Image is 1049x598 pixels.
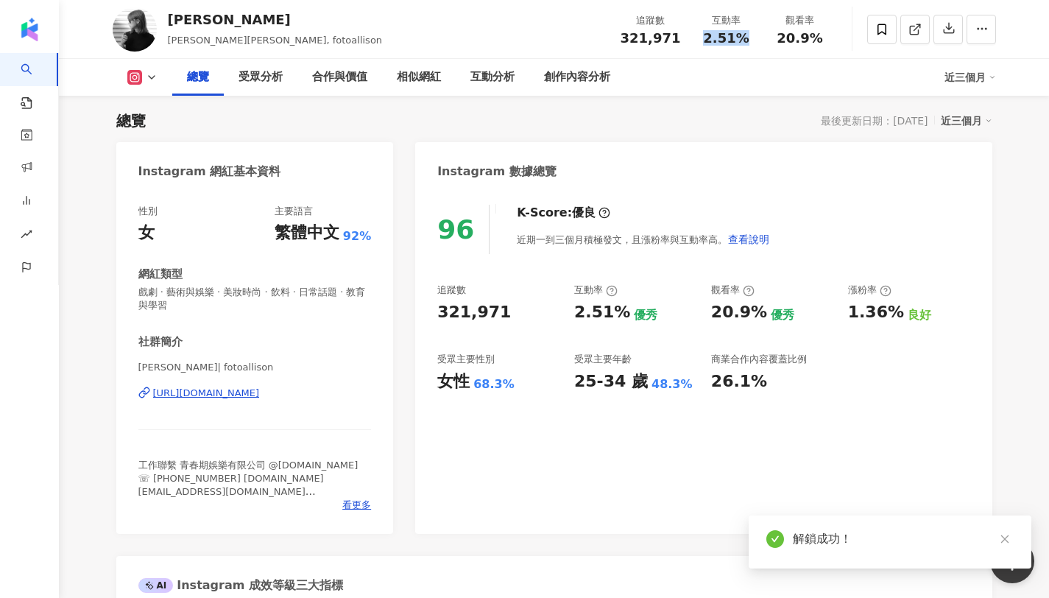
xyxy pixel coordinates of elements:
div: 追蹤數 [437,284,466,297]
div: 主要語言 [275,205,313,218]
span: rise [21,219,32,253]
div: [PERSON_NAME] [168,10,383,29]
div: 優良 [572,205,596,221]
div: 優秀 [771,307,794,323]
img: logo icon [18,18,41,41]
div: 26.1% [711,370,767,393]
span: 321,971 [621,30,681,46]
div: 互動率 [574,284,618,297]
div: 女 [138,222,155,245]
span: 工作聯繫 青春期娛樂有限公司 @[DOMAIN_NAME] ☏ [PHONE_NUMBER] [DOMAIN_NAME][EMAIL_ADDRESS][DOMAIN_NAME] 写真實驗場所 @... [138,460,359,551]
div: 總覽 [187,68,209,86]
div: 2.51% [574,301,630,324]
div: 近期一到三個月積極發文，且漲粉率與互動率高。 [517,225,770,254]
div: K-Score : [517,205,610,221]
span: [PERSON_NAME]| fotoallison [138,361,372,374]
div: 近三個月 [941,111,992,130]
span: [PERSON_NAME][PERSON_NAME], fotoallison [168,35,383,46]
div: 96 [437,214,474,245]
div: 321,971 [437,301,511,324]
div: 互動分析 [470,68,515,86]
div: 受眾主要年齡 [574,353,632,366]
span: 查看說明 [728,233,769,245]
div: 社群簡介 [138,334,183,350]
div: 近三個月 [944,66,996,89]
div: 良好 [908,307,931,323]
div: 女性 [437,370,470,393]
div: 追蹤數 [621,13,681,28]
a: [URL][DOMAIN_NAME] [138,387,372,400]
div: 受眾分析 [239,68,283,86]
div: 性別 [138,205,158,218]
div: 觀看率 [711,284,755,297]
span: check-circle [766,530,784,548]
div: 20.9% [711,301,767,324]
div: 25-34 歲 [574,370,648,393]
div: 漲粉率 [848,284,891,297]
div: 1.36% [848,301,904,324]
div: 優秀 [634,307,657,323]
div: Instagram 網紅基本資料 [138,163,281,180]
div: 創作內容分析 [544,68,610,86]
div: 最後更新日期：[DATE] [821,115,928,127]
div: 繁體中文 [275,222,339,245]
img: KOL Avatar [113,7,157,52]
span: close [1000,534,1010,544]
span: 2.51% [703,31,749,46]
div: 互動率 [699,13,755,28]
div: Instagram 數據總覽 [437,163,557,180]
div: Instagram 成效等級三大指標 [138,577,343,594]
div: 總覽 [116,110,146,131]
div: 合作與價值 [312,68,367,86]
div: 68.3% [473,376,515,393]
span: 20.9% [777,31,822,46]
div: 解鎖成功！ [793,530,1014,548]
button: 查看說明 [727,225,770,254]
div: 受眾主要性別 [437,353,495,366]
div: 相似網紅 [397,68,441,86]
a: search [21,53,50,110]
div: 48.3% [651,376,693,393]
span: 92% [343,228,371,245]
span: 戲劇 · 藝術與娛樂 · 美妝時尚 · 飲料 · 日常話題 · 教育與學習 [138,286,372,312]
div: 觀看率 [772,13,828,28]
span: 看更多 [342,499,371,512]
div: 商業合作內容覆蓋比例 [711,353,807,366]
div: [URL][DOMAIN_NAME] [153,387,260,400]
div: AI [138,578,174,593]
div: 網紅類型 [138,267,183,282]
